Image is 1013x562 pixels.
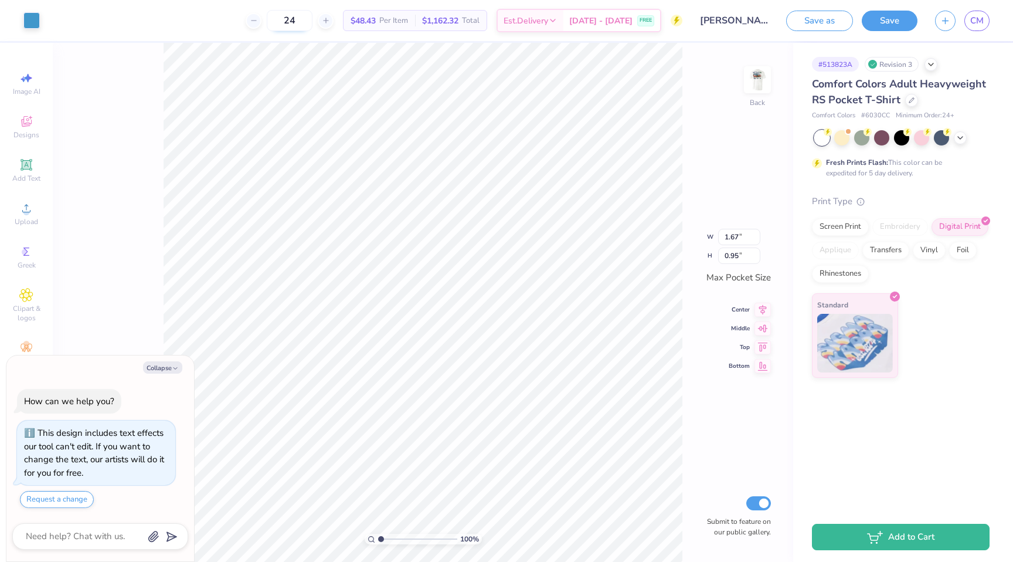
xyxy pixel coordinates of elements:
div: Revision 3 [865,57,919,72]
span: Comfort Colors [812,111,855,121]
span: Standard [817,299,848,311]
div: Print Type [812,195,990,208]
div: Vinyl [913,242,946,259]
span: Total [462,15,480,27]
span: # 6030CC [861,111,890,121]
a: CM [964,11,990,31]
span: Minimum Order: 24 + [896,111,954,121]
input: – – [267,10,312,31]
div: Transfers [862,242,909,259]
span: Est. Delivery [504,15,548,27]
div: Embroidery [872,218,928,236]
img: Back [746,68,769,92]
span: FREE [640,16,652,25]
div: Applique [812,242,859,259]
span: Image AI [13,87,40,96]
button: Save [862,11,917,31]
div: This color can be expedited for 5 day delivery. [826,157,970,178]
div: Digital Print [932,218,988,236]
img: Standard [817,314,893,373]
div: How can we help you? [24,395,114,407]
button: Collapse [143,361,182,374]
div: Screen Print [812,218,869,236]
div: Foil [949,242,977,259]
span: Top [729,343,750,351]
button: Request a change [20,491,94,508]
span: $48.43 [351,15,376,27]
span: $1,162.32 [422,15,458,27]
label: Submit to feature on our public gallery. [701,516,771,537]
div: Rhinestones [812,265,869,283]
span: 100 % [460,534,479,544]
span: Greek [18,260,36,270]
span: Add Text [12,174,40,183]
button: Save as [786,11,853,31]
button: Add to Cart [812,524,990,550]
span: CM [970,14,984,28]
span: Center [729,306,750,314]
span: Designs [13,130,39,140]
span: Middle [729,324,750,333]
span: Clipart & logos [6,304,47,323]
div: This design includes text effects our tool can't edit. If you want to change the text, our artist... [24,427,164,479]
span: Per Item [379,15,408,27]
span: Comfort Colors Adult Heavyweight RS Pocket T-Shirt [812,77,986,107]
div: Back [750,97,765,108]
span: Upload [15,217,38,226]
strong: Fresh Prints Flash: [826,158,888,167]
div: # 513823A [812,57,859,72]
span: Bottom [729,362,750,370]
input: Untitled Design [691,9,777,32]
span: [DATE] - [DATE] [569,15,633,27]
